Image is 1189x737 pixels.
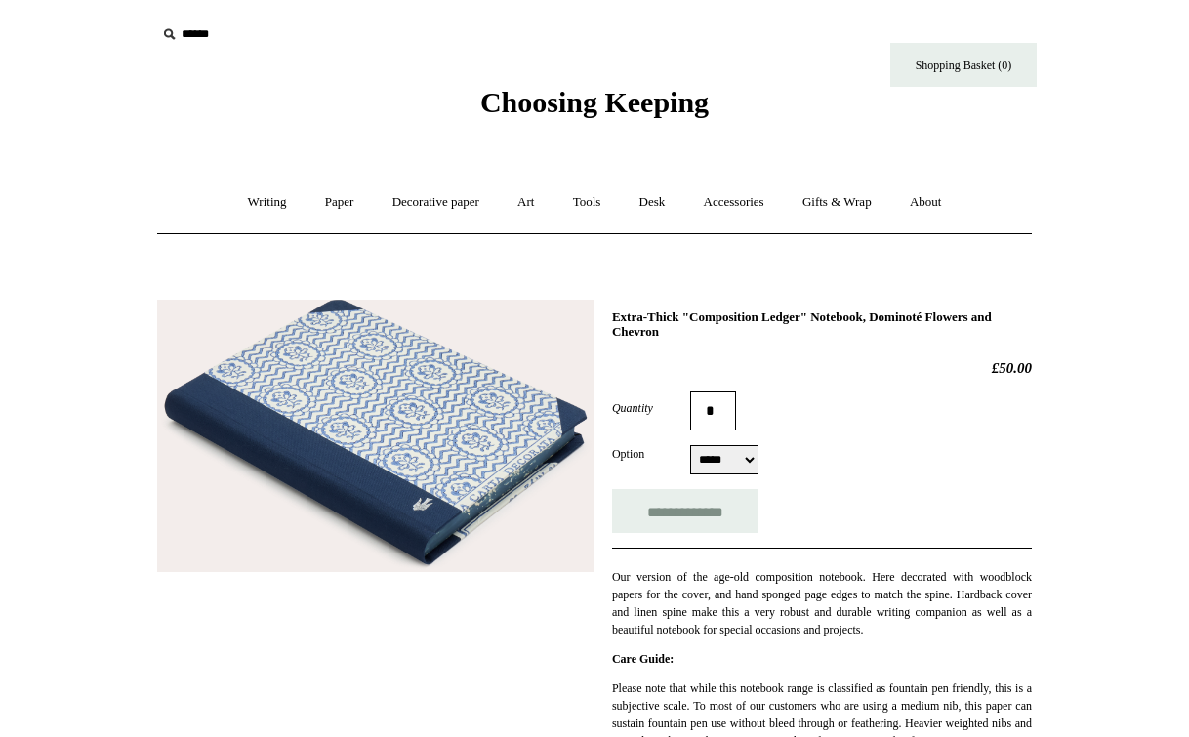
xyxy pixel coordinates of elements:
a: Decorative paper [375,177,497,228]
a: Shopping Basket (0) [890,43,1037,87]
a: Art [500,177,552,228]
a: Tools [555,177,619,228]
span: Choosing Keeping [480,86,709,118]
label: Option [612,445,690,463]
a: Paper [307,177,372,228]
h2: £50.00 [612,359,1032,377]
a: Accessories [686,177,782,228]
h1: Extra-Thick "Composition Ledger" Notebook, Dominoté Flowers and Chevron [612,309,1032,340]
strong: Care Guide: [612,652,674,666]
p: Our version of the age-old composition notebook. Here decorated with woodblock papers for the cov... [612,568,1032,638]
a: Desk [622,177,683,228]
a: About [892,177,960,228]
a: Choosing Keeping [480,102,709,115]
label: Quantity [612,399,690,417]
a: Gifts & Wrap [785,177,889,228]
img: Extra-Thick "Composition Ledger" Notebook, Dominoté Flowers and Chevron [157,300,594,573]
a: Writing [230,177,305,228]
